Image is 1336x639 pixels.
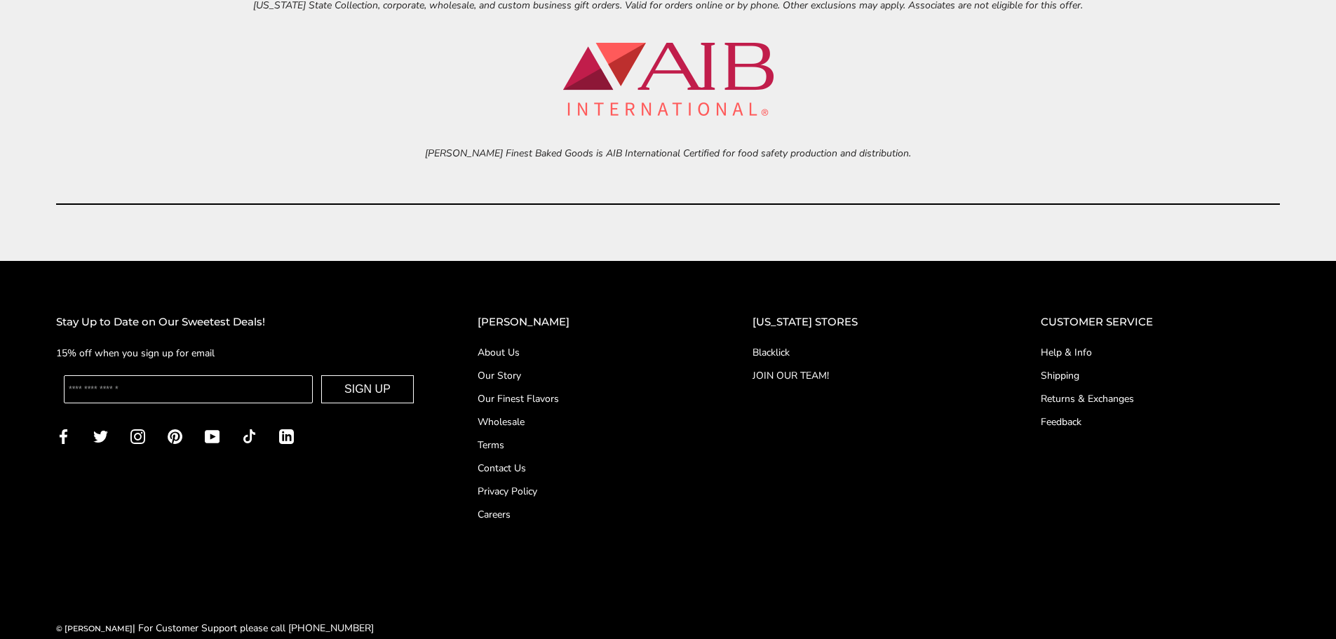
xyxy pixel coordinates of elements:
[1041,368,1280,383] a: Shipping
[478,345,696,360] a: About Us
[478,368,696,383] a: Our Story
[279,428,294,444] a: LinkedIn
[242,428,257,444] a: TikTok
[56,428,71,444] a: Facebook
[168,428,182,444] a: Pinterest
[321,375,414,403] button: SIGN UP
[478,461,696,476] a: Contact Us
[478,314,696,331] h2: [PERSON_NAME]
[56,624,133,633] a: © [PERSON_NAME]
[1041,415,1280,429] a: Feedback
[563,43,774,116] img: aib-logo.webp
[56,620,374,636] div: | For Customer Support please call [PHONE_NUMBER]
[1041,391,1280,406] a: Returns & Exchanges
[56,345,421,361] p: 15% off when you sign up for email
[1041,314,1280,331] h2: CUSTOMER SERVICE
[478,507,696,522] a: Careers
[753,345,985,360] a: Blacklick
[130,428,145,444] a: Instagram
[425,147,911,160] i: [PERSON_NAME] Finest Baked Goods is AIB International Certified for food safety production and di...
[205,428,220,444] a: YouTube
[478,438,696,452] a: Terms
[64,375,313,403] input: Enter your email
[56,314,421,331] h2: Stay Up to Date on Our Sweetest Deals!
[753,368,985,383] a: JOIN OUR TEAM!
[753,314,985,331] h2: [US_STATE] STORES
[478,415,696,429] a: Wholesale
[478,391,696,406] a: Our Finest Flavors
[478,484,696,499] a: Privacy Policy
[93,428,108,444] a: Twitter
[1041,345,1280,360] a: Help & Info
